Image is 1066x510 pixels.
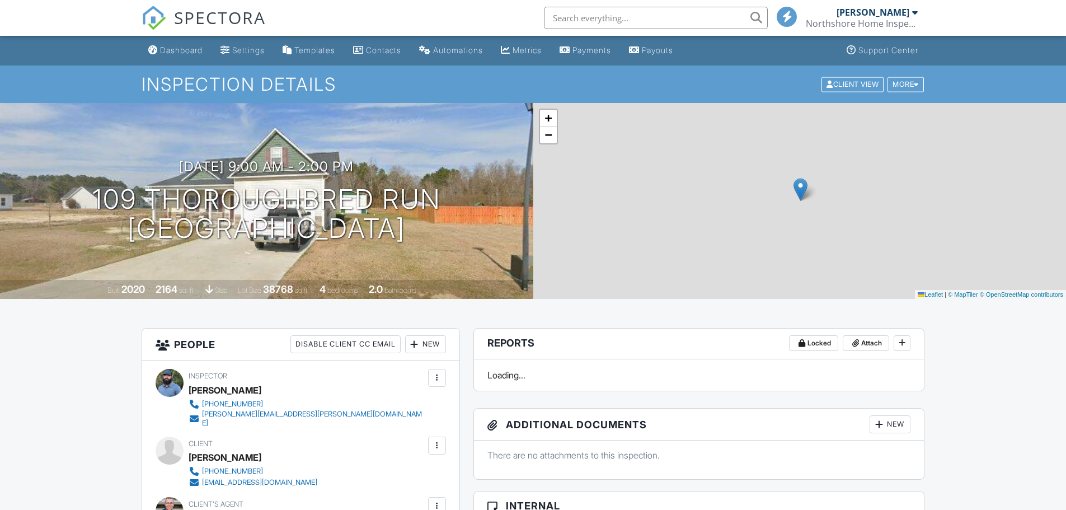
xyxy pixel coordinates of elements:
[320,283,326,295] div: 4
[202,478,317,487] div: [EMAIL_ADDRESS][DOMAIN_NAME]
[142,329,459,361] h3: People
[642,45,673,55] div: Payouts
[544,128,552,142] span: −
[366,45,401,55] div: Contacts
[189,449,261,466] div: [PERSON_NAME]
[369,283,383,295] div: 2.0
[980,291,1063,298] a: © OpenStreetMap contributors
[107,286,120,294] span: Built
[202,410,425,428] div: [PERSON_NAME][EMAIL_ADDRESS][PERSON_NAME][DOMAIN_NAME]
[842,40,923,61] a: Support Center
[189,439,213,448] span: Client
[238,286,261,294] span: Lot Size
[189,500,243,508] span: Client's Agent
[624,40,678,61] a: Payouts
[540,127,557,143] a: Zoom out
[555,40,616,61] a: Payments
[793,178,807,201] img: Marker
[887,77,924,92] div: More
[92,185,441,244] h1: 109 Thoroughbred Run [GEOGRAPHIC_DATA]
[544,111,552,125] span: +
[156,283,177,295] div: 2164
[487,449,911,461] p: There are no attachments to this inspection.
[821,77,884,92] div: Client View
[189,410,425,428] a: [PERSON_NAME][EMAIL_ADDRESS][PERSON_NAME][DOMAIN_NAME]
[295,286,309,294] span: sq.ft.
[121,283,145,295] div: 2020
[405,335,446,353] div: New
[142,6,166,30] img: The Best Home Inspection Software - Spectora
[327,286,358,294] span: bedrooms
[349,40,406,61] a: Contacts
[179,286,195,294] span: sq. ft.
[202,467,263,476] div: [PHONE_NUMBER]
[948,291,978,298] a: © MapTiler
[513,45,542,55] div: Metrics
[945,291,946,298] span: |
[160,45,203,55] div: Dashboard
[858,45,918,55] div: Support Center
[142,15,266,39] a: SPECTORA
[544,7,768,29] input: Search everything...
[215,286,227,294] span: slab
[806,18,918,29] div: Northshore Home Inspections, LLC
[572,45,611,55] div: Payments
[294,45,335,55] div: Templates
[433,45,483,55] div: Automations
[144,40,207,61] a: Dashboard
[263,283,293,295] div: 38768
[540,110,557,127] a: Zoom in
[474,409,924,441] h3: Additional Documents
[278,40,340,61] a: Templates
[202,400,263,409] div: [PHONE_NUMBER]
[837,7,909,18] div: [PERSON_NAME]
[189,382,261,399] div: [PERSON_NAME]
[189,466,317,477] a: [PHONE_NUMBER]
[232,45,265,55] div: Settings
[870,415,910,433] div: New
[174,6,266,29] span: SPECTORA
[189,477,317,488] a: [EMAIL_ADDRESS][DOMAIN_NAME]
[415,40,487,61] a: Automations (Basic)
[384,286,416,294] span: bathrooms
[216,40,269,61] a: Settings
[142,74,925,94] h1: Inspection Details
[189,372,227,380] span: Inspector
[189,399,425,410] a: [PHONE_NUMBER]
[918,291,943,298] a: Leaflet
[820,79,886,88] a: Client View
[496,40,546,61] a: Metrics
[179,159,354,174] h3: [DATE] 9:00 am - 2:00 pm
[290,335,401,353] div: Disable Client CC Email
